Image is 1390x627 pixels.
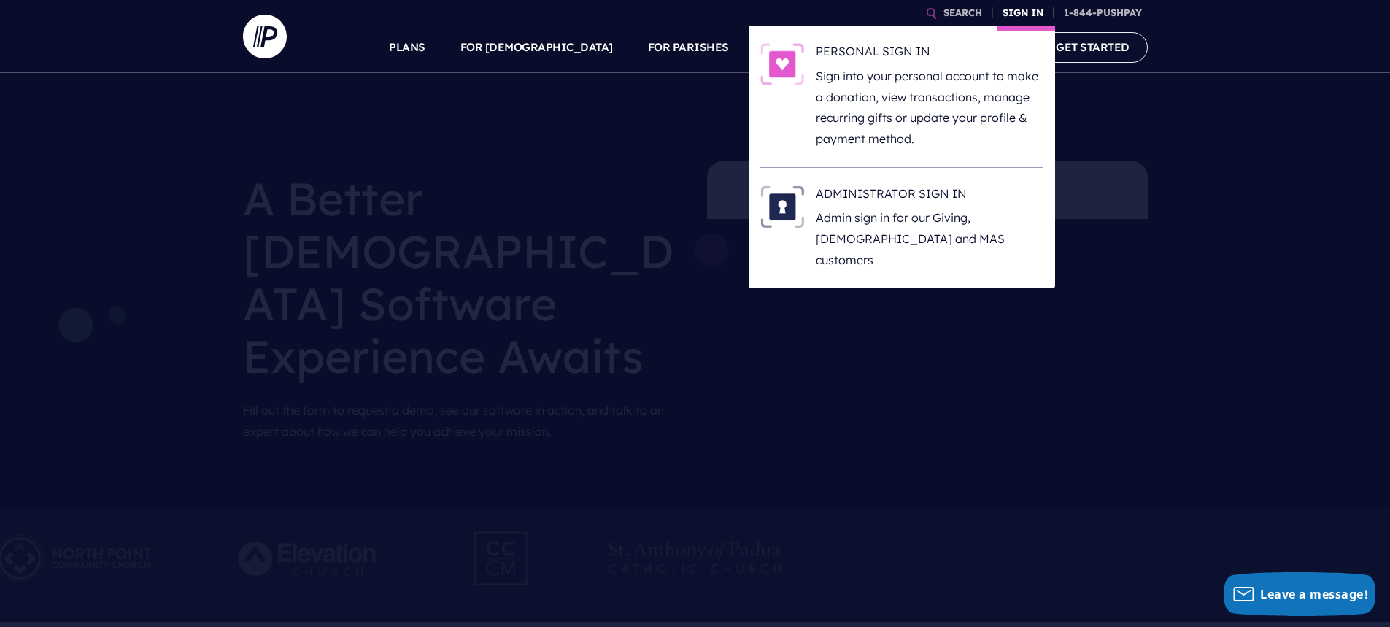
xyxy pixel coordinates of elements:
[760,43,1043,150] a: PERSONAL SIGN IN - Illustration PERSONAL SIGN IN Sign into your personal account to make a donati...
[1260,586,1368,602] span: Leave a message!
[816,66,1043,150] p: Sign into your personal account to make a donation, view transactions, manage recurring gifts or ...
[816,43,1043,65] h6: PERSONAL SIGN IN
[648,22,729,73] a: FOR PARISHES
[1038,32,1148,62] a: GET STARTED
[389,22,425,73] a: PLANS
[1224,572,1375,616] button: Leave a message!
[949,22,1003,73] a: COMPANY
[760,185,804,228] img: ADMINISTRATOR SIGN IN - Illustration
[764,22,829,73] a: SOLUTIONS
[816,207,1043,270] p: Admin sign in for our Giving, [DEMOGRAPHIC_DATA] and MAS customers
[816,185,1043,207] h6: ADMINISTRATOR SIGN IN
[760,43,804,85] img: PERSONAL SIGN IN - Illustration
[760,185,1043,271] a: ADMINISTRATOR SIGN IN - Illustration ADMINISTRATOR SIGN IN Admin sign in for our Giving, [DEMOGRA...
[460,22,613,73] a: FOR [DEMOGRAPHIC_DATA]
[863,22,914,73] a: EXPLORE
